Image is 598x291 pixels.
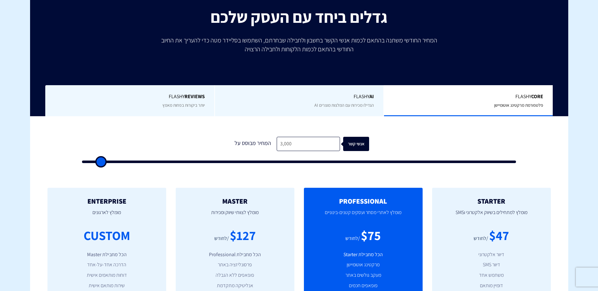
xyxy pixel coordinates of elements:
[185,261,285,269] li: פרסונליזציה באתר
[57,272,157,279] li: דוחות מותאמים אישית
[442,282,541,289] li: דומיין מותאם
[442,261,541,269] li: דיוור SMS
[313,205,413,226] p: מומלץ לאתרי מסחר ועסקים קטנים-בינוניים
[361,226,381,244] div: $75
[84,226,130,244] div: CUSTOM
[162,102,205,108] span: יותר ביקורות בפחות מאמץ
[229,137,277,151] div: המחיר מבוסס על
[442,205,541,226] p: מומלץ למתחילים בשיווק אלקטרוני וSMS
[55,93,205,100] span: Flashy
[57,197,157,205] h2: ENTERPRISE
[313,251,413,258] li: הכל מחבילת Starter
[442,197,541,205] h2: STARTER
[531,93,543,100] b: Core
[494,102,543,108] span: פלטפורמת מרקטינג אוטומיישן
[230,226,256,244] div: $127
[185,93,205,100] b: REVIEWS
[313,282,413,289] li: פופאפים חכמים
[185,282,285,289] li: אנליטיקה מתקדמת
[224,93,374,100] span: Flashy
[185,205,285,226] p: מומלץ לצוותי שיווק ומכירות
[57,251,157,258] li: הכל מחבילת Master
[393,93,543,100] span: Flashy
[313,261,413,269] li: מרקטינג אוטומיישן
[35,8,563,26] h2: גדלים ביחד עם העסק שלכם
[57,261,157,269] li: הדרכה אחד-על-אחד
[57,282,157,289] li: שירות מותאם אישית
[345,235,360,242] div: /לחודש
[489,226,509,244] div: $47
[313,272,413,279] li: מעקב גולשים באתר
[57,205,157,226] p: מומלץ לארגונים
[185,197,285,205] h2: MASTER
[214,235,229,242] div: /לחודש
[442,272,541,279] li: משתמש אחד
[474,235,488,242] div: /לחודש
[349,137,375,151] div: אנשי קשר
[185,272,285,279] li: פופאפים ללא הגבלה
[314,102,374,108] span: הגדילו מכירות עם המלצות מוצרים AI
[369,93,374,100] b: AI
[185,251,285,258] li: הכל מחבילת Professional
[313,197,413,205] h2: PROFESSIONAL
[442,251,541,258] li: דיוור אלקטרוני
[157,36,442,54] p: המחיר החודשי משתנה בהתאם לכמות אנשי הקשר בחשבון ולחבילה שבחרתם, השתמשו בסליידר מטה כדי להעריך את ...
